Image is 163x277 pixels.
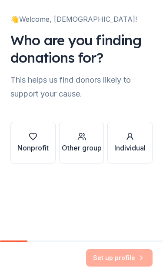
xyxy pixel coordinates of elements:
div: Nonprofit [17,143,49,153]
div: Individual [114,143,146,153]
div: 👋 Welcome, [DEMOGRAPHIC_DATA]! [10,14,153,24]
button: Other group [59,122,104,164]
div: This helps us find donors likely to support your cause. [10,73,153,101]
div: Other group [62,143,102,153]
button: Nonprofit [10,122,56,164]
button: Individual [107,122,153,164]
div: Who are you finding donations for? [10,31,153,66]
